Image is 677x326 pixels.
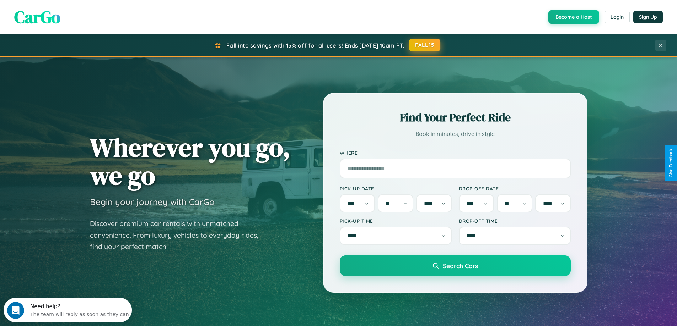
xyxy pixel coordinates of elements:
[340,218,452,224] label: Pick-up Time
[4,298,132,322] iframe: Intercom live chat discovery launcher
[668,149,673,177] div: Give Feedback
[27,12,125,19] div: The team will reply as soon as they can
[7,302,24,319] iframe: Intercom live chat
[226,42,404,49] span: Fall into savings with 15% off for all users! Ends [DATE] 10am PT.
[459,186,571,192] label: Drop-off Date
[90,218,268,253] p: Discover premium car rentals with unmatched convenience. From luxury vehicles to everyday rides, ...
[605,11,630,23] button: Login
[633,11,663,23] button: Sign Up
[340,186,452,192] label: Pick-up Date
[340,255,571,276] button: Search Cars
[459,218,571,224] label: Drop-off Time
[27,6,125,12] div: Need help?
[340,129,571,139] p: Book in minutes, drive in style
[548,10,599,24] button: Become a Host
[90,133,290,189] h1: Wherever you go, we go
[443,262,478,270] span: Search Cars
[14,5,60,29] span: CarGo
[90,197,215,207] h3: Begin your journey with CarGo
[3,3,132,22] div: Open Intercom Messenger
[409,39,440,51] button: FALL15
[340,110,571,125] h2: Find Your Perfect Ride
[340,150,571,156] label: Where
